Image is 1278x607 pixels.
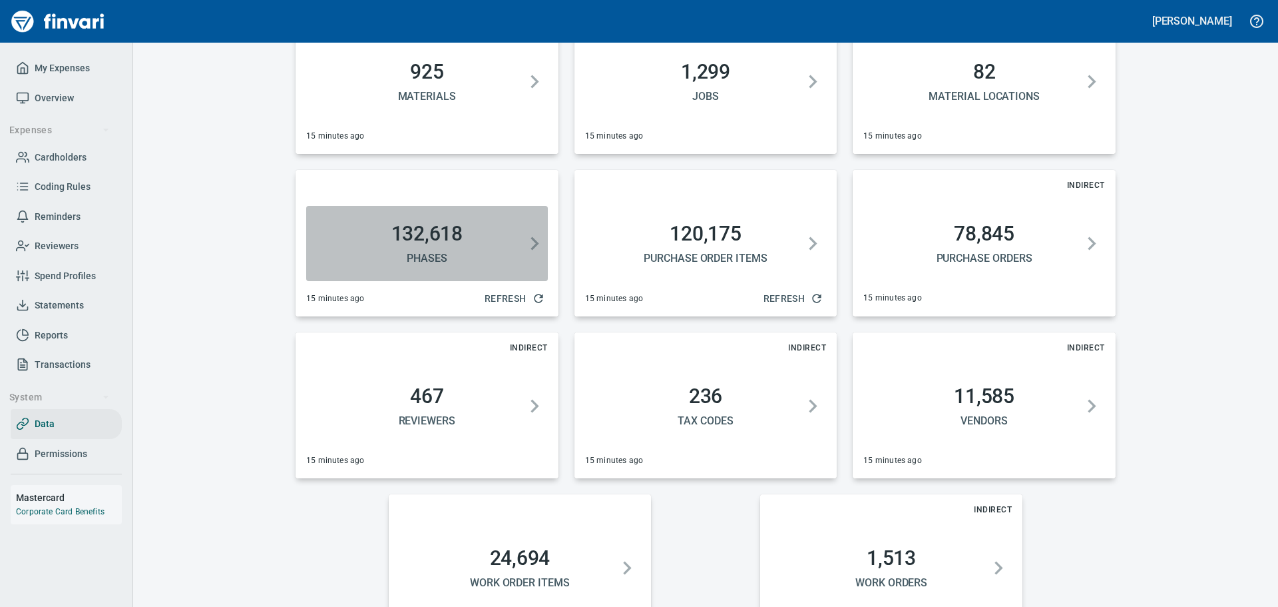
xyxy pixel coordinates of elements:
[1149,11,1235,31] button: [PERSON_NAME]
[590,414,821,428] h5: Tax Codes
[11,261,122,291] a: Spend Profiles
[9,389,110,406] span: System
[35,268,96,285] span: Spend Profiles
[35,416,55,432] span: Data
[11,83,122,113] a: Overview
[35,297,84,314] span: Statements
[590,222,821,246] h2: 120,175
[585,368,827,444] button: 236Tax Codes
[758,287,827,311] button: Refresh
[1062,341,1110,354] span: Indirect
[312,89,542,103] h5: Materials
[869,384,1100,408] h2: 11,585
[9,122,110,139] span: Expenses
[869,251,1100,265] h5: Purchase Orders
[312,251,542,265] h5: Phases
[312,60,542,84] h2: 925
[771,530,1012,606] button: 1,513Work Orders
[35,238,79,255] span: Reviewers
[869,89,1100,103] h5: Material Locations
[863,454,921,468] span: 15 minutes ago
[11,172,122,202] a: Coding Rules
[35,327,68,344] span: Reports
[863,292,921,305] span: 15 minutes ago
[306,293,364,306] span: 15 minutes ago
[863,130,921,143] span: 15 minutes ago
[479,287,548,311] button: Refresh
[968,503,1017,516] span: Indirect
[306,368,548,444] button: 467Reviewers
[863,368,1105,444] button: 11,585Vendors
[11,320,122,350] a: Reports
[590,384,821,408] h2: 236
[776,576,1007,590] h5: Work Orders
[11,202,122,232] a: Reminders
[585,206,827,281] button: 120,175Purchase Order Items
[8,5,108,37] img: Finvari
[11,143,122,173] a: Cardholders
[35,209,81,225] span: Reminders
[776,546,1007,570] h2: 1,513
[306,44,548,119] button: 925Materials
[1152,14,1232,28] h5: [PERSON_NAME]
[869,60,1100,84] h2: 82
[405,576,636,590] h5: Work Order Items
[11,350,122,380] a: Transactions
[585,130,643,143] span: 15 minutes ago
[312,384,542,408] h2: 467
[11,291,122,320] a: Statements
[783,341,831,354] span: Indirect
[35,356,91,373] span: Transactions
[590,89,821,103] h5: Jobs
[35,446,87,462] span: Permissions
[763,291,821,307] span: Refresh
[35,60,90,77] span: My Expenses
[590,251,821,265] h5: Purchase Order Items
[505,341,553,354] span: Indirect
[585,44,827,119] button: 1,299Jobs
[869,414,1100,428] h5: Vendors
[35,90,74,107] span: Overview
[306,206,548,281] button: 132,618Phases
[306,130,364,143] span: 15 minutes ago
[590,60,821,84] h2: 1,299
[863,44,1105,119] button: 82Material Locations
[4,385,115,410] button: System
[485,291,542,307] span: Refresh
[399,530,641,606] button: 24,694Work Order Items
[4,118,115,143] button: Expenses
[585,293,643,306] span: 15 minutes ago
[35,179,91,195] span: Coding Rules
[16,507,105,516] a: Corporate Card Benefits
[11,53,122,83] a: My Expenses
[11,409,122,439] a: Data
[306,454,364,468] span: 15 minutes ago
[11,439,122,469] a: Permissions
[11,231,122,261] a: Reviewers
[312,414,542,428] h5: Reviewers
[585,454,643,468] span: 15 minutes ago
[312,222,542,246] h2: 132,618
[16,490,122,505] h6: Mastercard
[405,546,636,570] h2: 24,694
[863,206,1105,281] button: 78,845Purchase Orders
[35,149,87,166] span: Cardholders
[869,222,1100,246] h2: 78,845
[1062,179,1110,192] span: Indirect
